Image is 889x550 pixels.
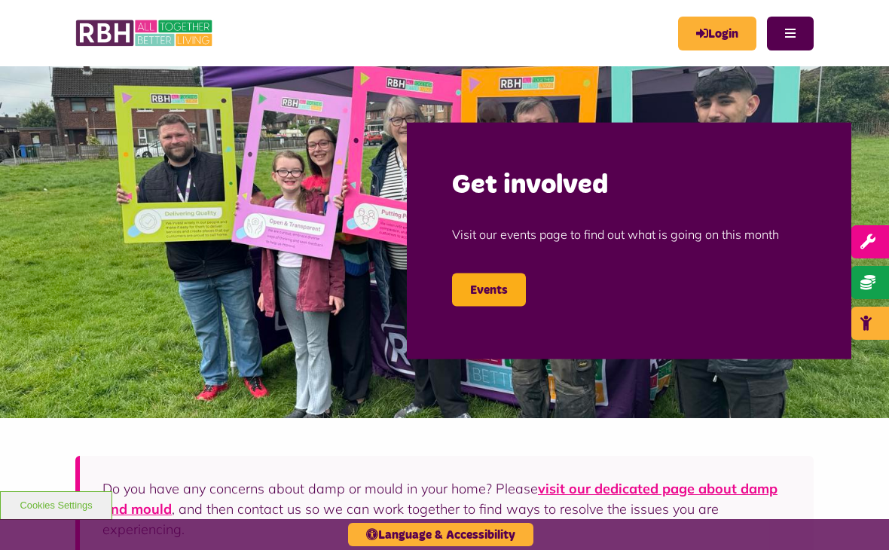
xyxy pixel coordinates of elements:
button: Language & Accessibility [348,523,533,546]
p: Do you have any concerns about damp or mould in your home? Please , and then contact us so we can... [102,478,791,539]
img: RBH [75,15,215,51]
h2: Get involved [452,167,806,203]
button: Navigation [767,17,814,50]
p: Visit our events page to find out what is going on this month [452,203,806,266]
a: Events [452,273,526,307]
a: MyRBH [678,17,756,50]
iframe: Netcall Web Assistant for live chat [821,482,889,550]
